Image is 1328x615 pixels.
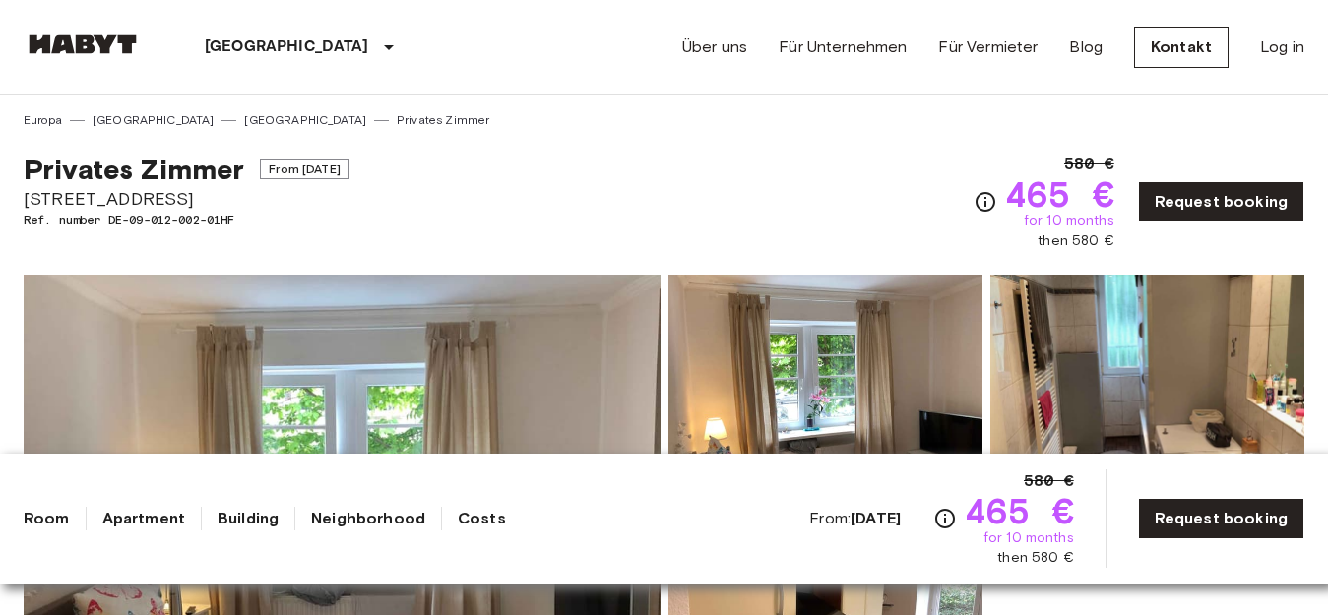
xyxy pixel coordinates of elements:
svg: Check cost overview for full price breakdown. Please note that discounts apply to new joiners onl... [933,507,957,530]
a: Privates Zimmer [397,111,489,129]
img: Habyt [24,34,142,54]
span: From [DATE] [260,159,349,179]
a: Request booking [1138,181,1304,222]
a: Apartment [102,507,185,530]
a: Über uns [682,35,747,59]
span: 465 € [1005,176,1114,212]
span: for 10 months [983,528,1074,548]
a: Kontakt [1134,27,1229,68]
span: Privates Zimmer [24,153,244,186]
a: Request booking [1138,498,1304,539]
a: Costs [458,507,506,530]
span: then 580 € [1038,231,1114,251]
a: Für Unternehmen [779,35,907,59]
span: 580 € [1024,469,1074,493]
img: Picture of unit DE-09-012-002-01HF [990,275,1304,532]
b: [DATE] [851,509,901,527]
a: Room [24,507,70,530]
a: Building [218,507,279,530]
span: for 10 months [1024,212,1114,231]
span: 580 € [1064,153,1114,176]
span: 465 € [965,493,1074,528]
a: [GEOGRAPHIC_DATA] [93,111,215,129]
span: [STREET_ADDRESS] [24,186,349,212]
a: Log in [1260,35,1304,59]
a: Neighborhood [311,507,425,530]
p: [GEOGRAPHIC_DATA] [205,35,369,59]
span: Ref. number DE-09-012-002-01HF [24,212,349,229]
span: then 580 € [997,548,1074,568]
span: From: [809,508,901,529]
a: Europa [24,111,62,129]
a: Blog [1069,35,1103,59]
a: [GEOGRAPHIC_DATA] [244,111,366,129]
svg: Check cost overview for full price breakdown. Please note that discounts apply to new joiners onl... [974,190,997,214]
a: Für Vermieter [938,35,1038,59]
img: Picture of unit DE-09-012-002-01HF [668,275,982,532]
